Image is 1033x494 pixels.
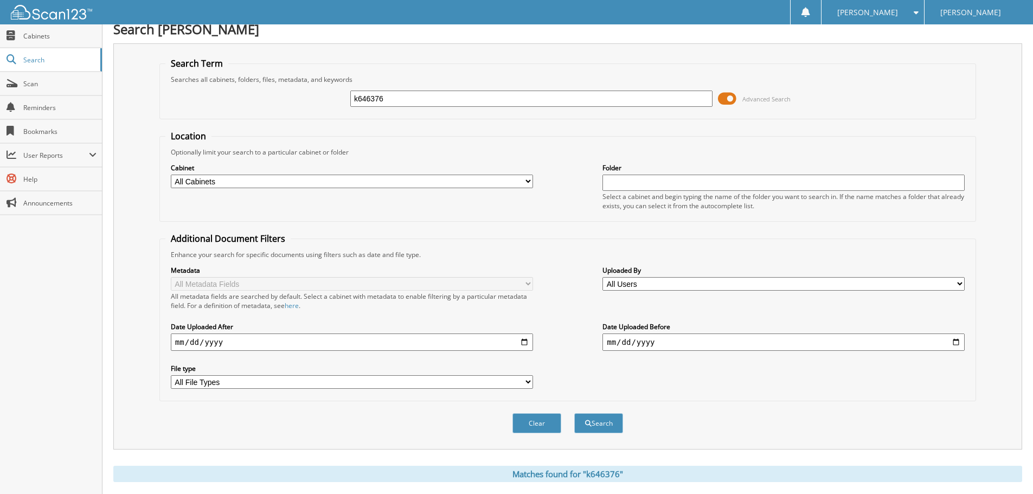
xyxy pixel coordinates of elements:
[837,9,898,16] span: [PERSON_NAME]
[23,151,89,160] span: User Reports
[285,301,299,310] a: here
[171,322,533,331] label: Date Uploaded After
[602,322,965,331] label: Date Uploaded Before
[23,175,97,184] span: Help
[171,292,533,310] div: All metadata fields are searched by default. Select a cabinet with metadata to enable filtering b...
[979,442,1033,494] iframe: Chat Widget
[171,333,533,351] input: start
[11,5,92,20] img: scan123-logo-white.svg
[165,233,291,245] legend: Additional Document Filters
[23,55,95,65] span: Search
[602,333,965,351] input: end
[113,466,1022,482] div: Matches found for "k646376"
[602,192,965,210] div: Select a cabinet and begin typing the name of the folder you want to search in. If the name match...
[23,79,97,88] span: Scan
[165,130,211,142] legend: Location
[171,364,533,373] label: File type
[165,147,970,157] div: Optionally limit your search to a particular cabinet or folder
[602,266,965,275] label: Uploaded By
[165,250,970,259] div: Enhance your search for specific documents using filters such as date and file type.
[113,20,1022,38] h1: Search [PERSON_NAME]
[23,103,97,112] span: Reminders
[574,413,623,433] button: Search
[512,413,561,433] button: Clear
[23,198,97,208] span: Announcements
[165,57,228,69] legend: Search Term
[171,163,533,172] label: Cabinet
[940,9,1001,16] span: [PERSON_NAME]
[165,75,970,84] div: Searches all cabinets, folders, files, metadata, and keywords
[171,266,533,275] label: Metadata
[602,163,965,172] label: Folder
[23,31,97,41] span: Cabinets
[23,127,97,136] span: Bookmarks
[742,95,791,103] span: Advanced Search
